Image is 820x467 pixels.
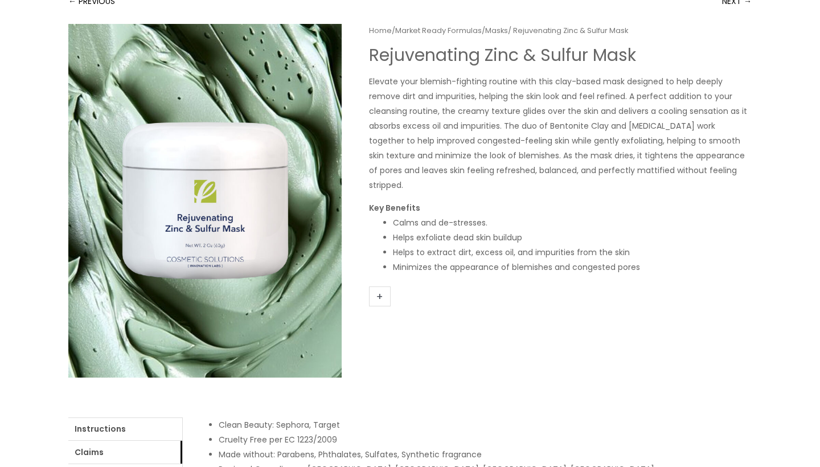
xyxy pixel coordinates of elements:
[369,74,752,192] p: Elevate your blemish-fighting routine with this clay-based mask designed to help deeply remove di...
[393,260,752,275] li: Minimizes the appearance of blemishes and congested pores
[219,432,740,447] li: Cruelty Free per EC 1223/2009
[393,230,752,245] li: Helps exfoliate dead skin buildup
[395,25,482,36] a: Market Ready Formulas
[219,447,740,462] li: Made without: Parabens, Phthalates, Sulfates, Synthetic fragrance
[68,24,342,377] img: Rejuvenating Zinc & Sulfur ​Mask
[219,417,740,432] li: Clean Beauty: Sephora, Target
[369,25,392,36] a: Home
[393,245,752,260] li: Helps to extract dirt, excess oil, and impurities from the skin
[393,215,752,230] li: Calms and de-stresses.
[68,417,182,440] a: Instructions
[369,202,420,214] strong: Key Benefits
[369,286,391,306] a: +
[68,441,182,464] a: Claims
[369,45,752,65] h1: Rejuvenating Zinc & Sulfur ​Mask
[485,25,508,36] a: Masks
[369,24,752,38] nav: Breadcrumb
